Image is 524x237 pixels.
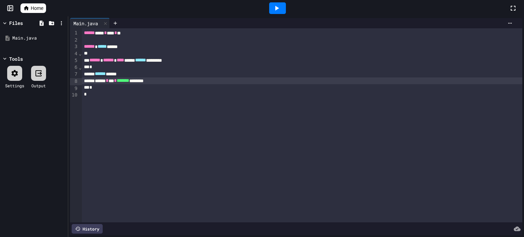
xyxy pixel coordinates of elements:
span: Fold line [78,51,82,56]
span: Home [31,5,43,12]
div: Files [9,19,23,27]
a: Home [20,3,46,13]
iframe: chat widget [467,180,517,209]
span: Fold line [78,65,82,70]
iframe: chat widget [495,210,517,230]
div: Settings [5,83,24,89]
div: 8 [70,78,78,85]
div: History [72,224,103,234]
div: Main.java [70,18,110,28]
div: 3 [70,43,78,50]
div: 7 [70,71,78,78]
div: 1 [70,30,78,37]
div: Output [31,83,46,89]
div: Main.java [70,20,101,27]
div: 9 [70,85,78,92]
div: 6 [70,64,78,71]
div: 2 [70,37,78,44]
div: 4 [70,50,78,57]
div: Tools [9,55,23,62]
div: 10 [70,92,78,99]
div: 5 [70,57,78,64]
div: Main.java [12,35,65,42]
